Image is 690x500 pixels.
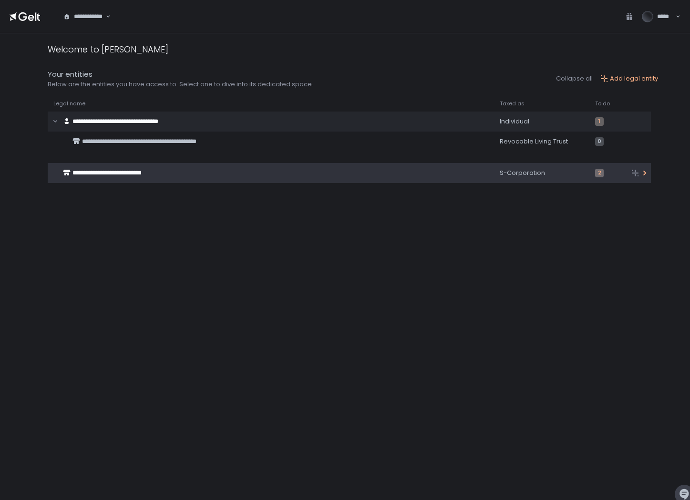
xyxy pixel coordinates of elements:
[500,100,525,107] span: Taxed as
[48,80,313,89] div: Below are the entities you have access to. Select one to dive into its dedicated space.
[48,43,168,56] div: Welcome to [PERSON_NAME]
[500,169,584,177] div: S-Corporation
[556,74,593,83] button: Collapse all
[595,137,604,146] span: 0
[595,169,604,177] span: 2
[595,117,604,126] span: 1
[48,69,313,80] div: Your entities
[595,100,610,107] span: To do
[57,7,111,27] div: Search for option
[53,100,85,107] span: Legal name
[500,137,584,146] div: Revocable Living Trust
[104,12,105,21] input: Search for option
[500,117,584,126] div: Individual
[600,74,658,83] button: Add legal entity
